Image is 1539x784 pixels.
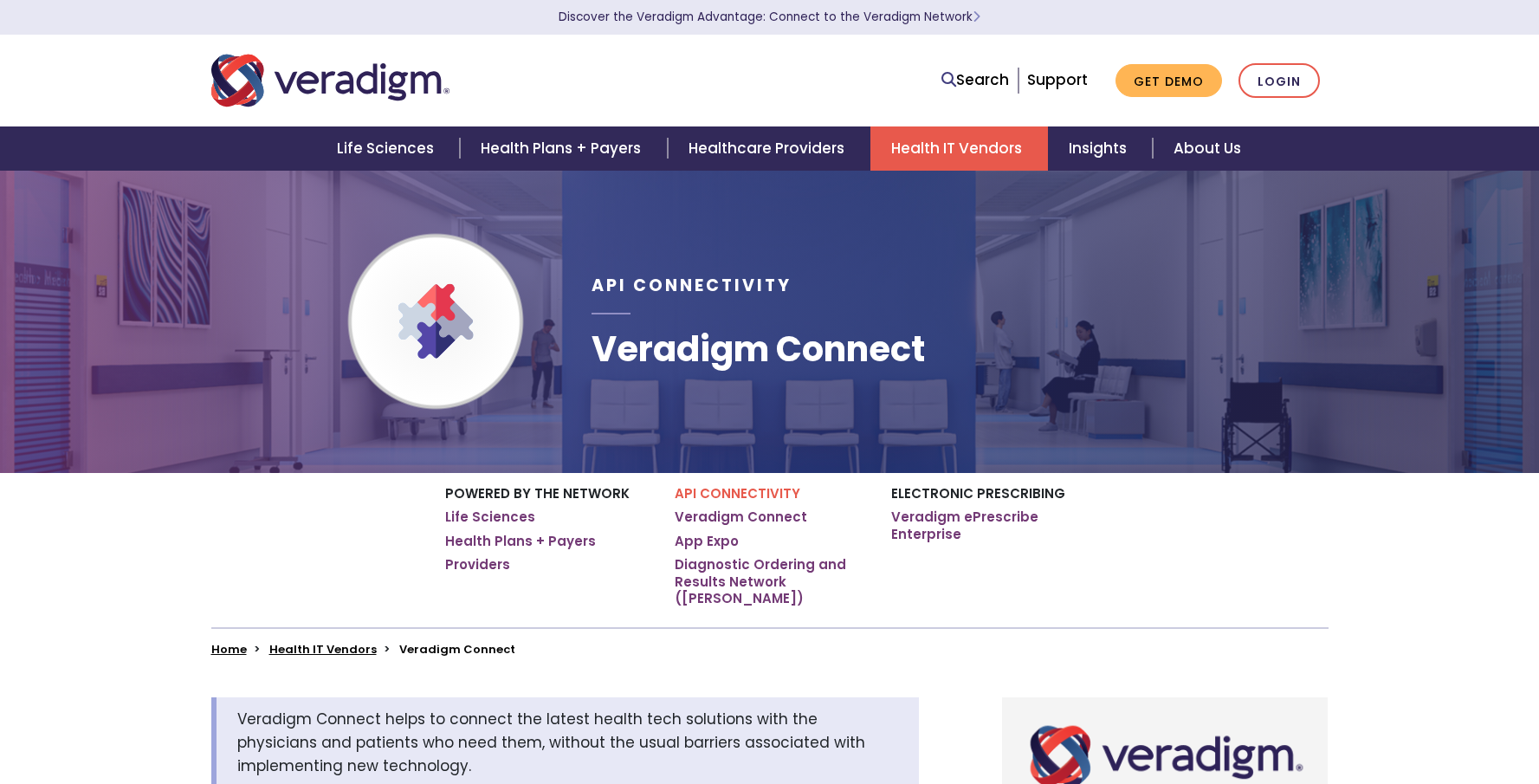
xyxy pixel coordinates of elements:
[675,509,807,526] a: Veradigm Connect
[460,126,667,171] a: Health Plans + Payers
[675,533,739,550] a: App Expo
[445,533,596,550] a: Health Plans + Payers
[675,556,865,607] a: Diagnostic Ordering and Results Network ([PERSON_NAME])
[237,709,865,776] span: Veradigm Connect helps to connect the latest health tech solutions with the physicians and patien...
[211,641,247,658] a: Home
[1153,126,1262,171] a: About Us
[559,9,980,25] a: Discover the Veradigm Advantage: Connect to the Veradigm NetworkLearn More
[870,126,1048,171] a: Health IT Vendors
[445,509,535,526] a: Life Sciences
[891,509,1095,542] a: Veradigm ePrescribe Enterprise
[1027,69,1088,90] a: Support
[269,641,377,658] a: Health IT Vendors
[1238,63,1320,99] a: Login
[941,68,1009,92] a: Search
[211,52,449,109] img: Veradigm logo
[592,328,925,370] h1: Veradigm Connect
[973,9,980,25] span: Learn More
[1115,64,1222,98] a: Get Demo
[445,556,510,573] a: Providers
[668,126,870,171] a: Healthcare Providers
[316,126,460,171] a: Life Sciences
[592,274,792,297] span: API Connectivity
[1048,126,1153,171] a: Insights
